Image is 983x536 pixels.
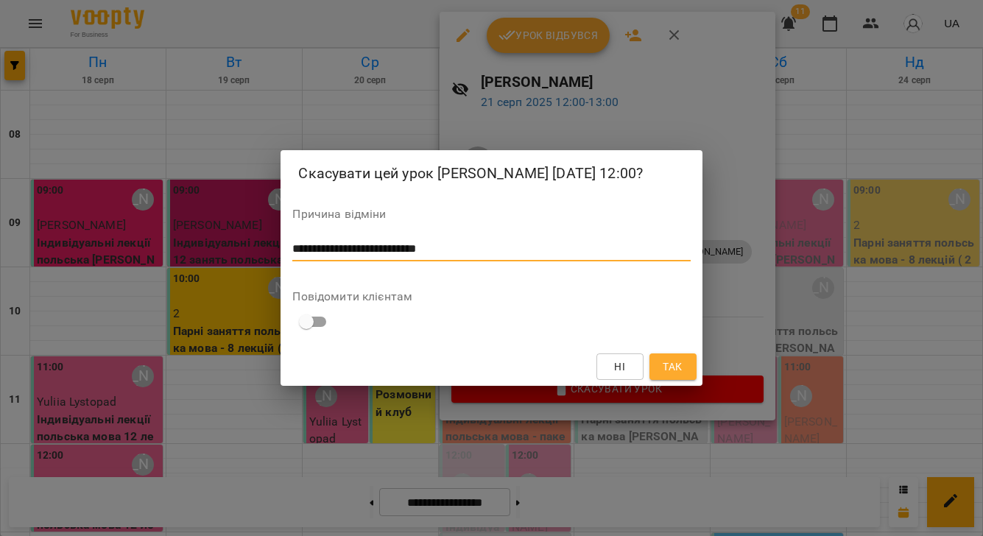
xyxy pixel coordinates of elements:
[292,208,690,220] label: Причина відміни
[663,358,682,375] span: Так
[614,358,625,375] span: Ні
[298,162,684,185] h2: Скасувати цей урок [PERSON_NAME] [DATE] 12:00?
[596,353,644,380] button: Ні
[292,291,690,303] label: Повідомити клієнтам
[649,353,697,380] button: Так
